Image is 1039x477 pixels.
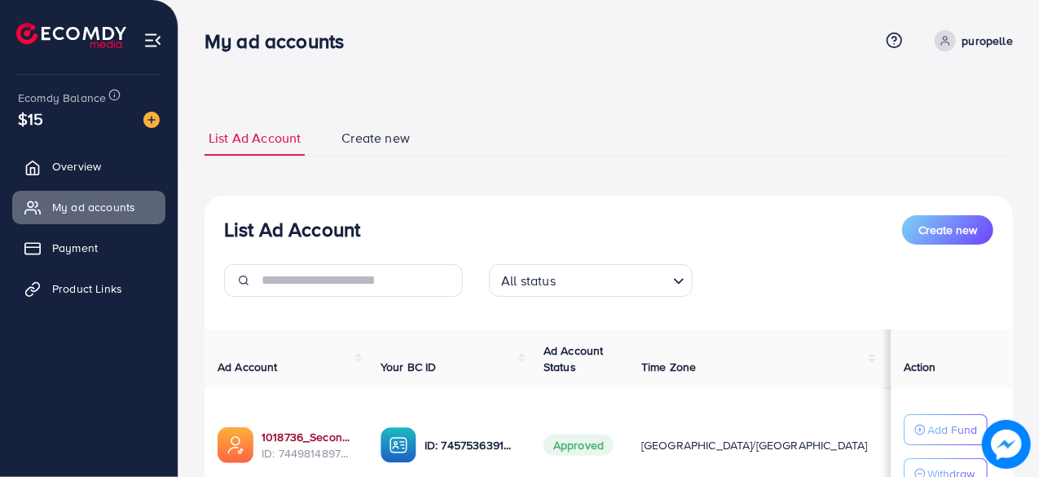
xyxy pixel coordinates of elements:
[498,269,559,293] span: All status
[218,359,278,375] span: Ad Account
[18,107,43,130] span: $15
[262,429,354,462] div: <span class='underline'>1018736_Second Account_1734545203017</span></br>7449814897854038033
[12,191,165,223] a: My ad accounts
[928,30,1013,51] a: puropelle
[544,342,604,375] span: Ad Account Status
[381,359,437,375] span: Your BC ID
[904,359,936,375] span: Action
[209,129,301,148] span: List Ad Account
[52,240,98,256] span: Payment
[52,199,135,215] span: My ad accounts
[262,445,354,462] span: ID: 7449814897854038033
[544,435,614,456] span: Approved
[16,23,126,48] img: logo
[904,414,988,445] button: Add Fund
[918,222,977,238] span: Create new
[381,427,416,463] img: ic-ba-acc.ded83a64.svg
[341,129,410,148] span: Create new
[262,429,354,445] a: 1018736_Second Account_1734545203017
[12,272,165,305] a: Product Links
[425,435,517,455] p: ID: 7457536391551959056
[927,420,977,439] p: Add Fund
[641,437,868,453] span: [GEOGRAPHIC_DATA]/[GEOGRAPHIC_DATA]
[902,215,993,245] button: Create new
[224,218,360,241] h3: List Ad Account
[982,420,1031,469] img: image
[52,280,122,297] span: Product Links
[12,150,165,183] a: Overview
[561,266,667,293] input: Search for option
[18,90,106,106] span: Ecomdy Balance
[143,31,162,50] img: menu
[962,31,1013,51] p: puropelle
[205,29,357,53] h3: My ad accounts
[218,427,253,463] img: ic-ads-acc.e4c84228.svg
[641,359,696,375] span: Time Zone
[12,232,165,264] a: Payment
[489,264,693,297] div: Search for option
[52,158,101,174] span: Overview
[143,112,160,128] img: image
